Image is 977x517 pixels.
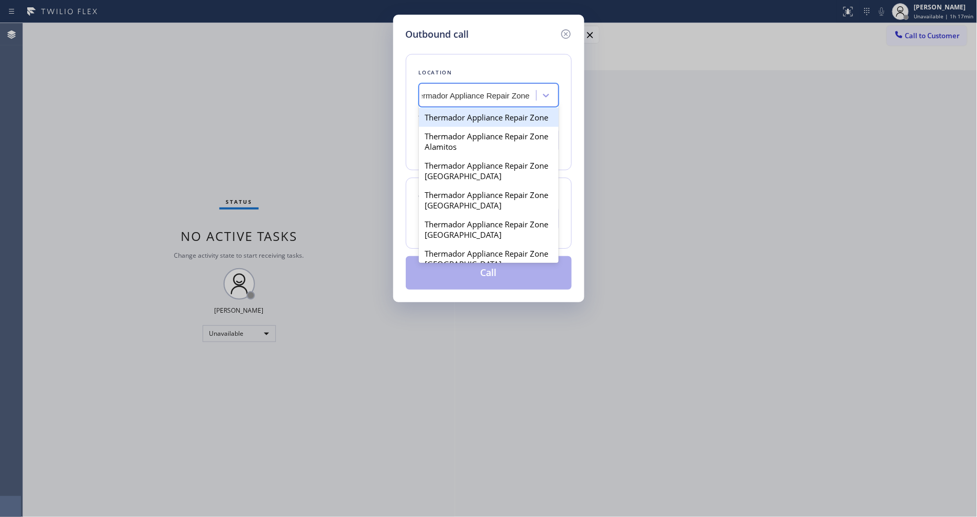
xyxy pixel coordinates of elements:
div: Thermador Appliance Repair Zone Alamitos [419,127,559,156]
div: Thermador Appliance Repair Zone [GEOGRAPHIC_DATA] [419,185,559,215]
div: Thermador Appliance Repair Zone [419,108,559,127]
button: Call [406,256,572,290]
div: Thermador Appliance Repair Zone [GEOGRAPHIC_DATA] [419,215,559,244]
div: Location [419,67,559,78]
div: Thermador Appliance Repair Zone [GEOGRAPHIC_DATA] [419,244,559,273]
h5: Outbound call [406,27,469,41]
div: Thermador Appliance Repair Zone [GEOGRAPHIC_DATA] [419,156,559,185]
